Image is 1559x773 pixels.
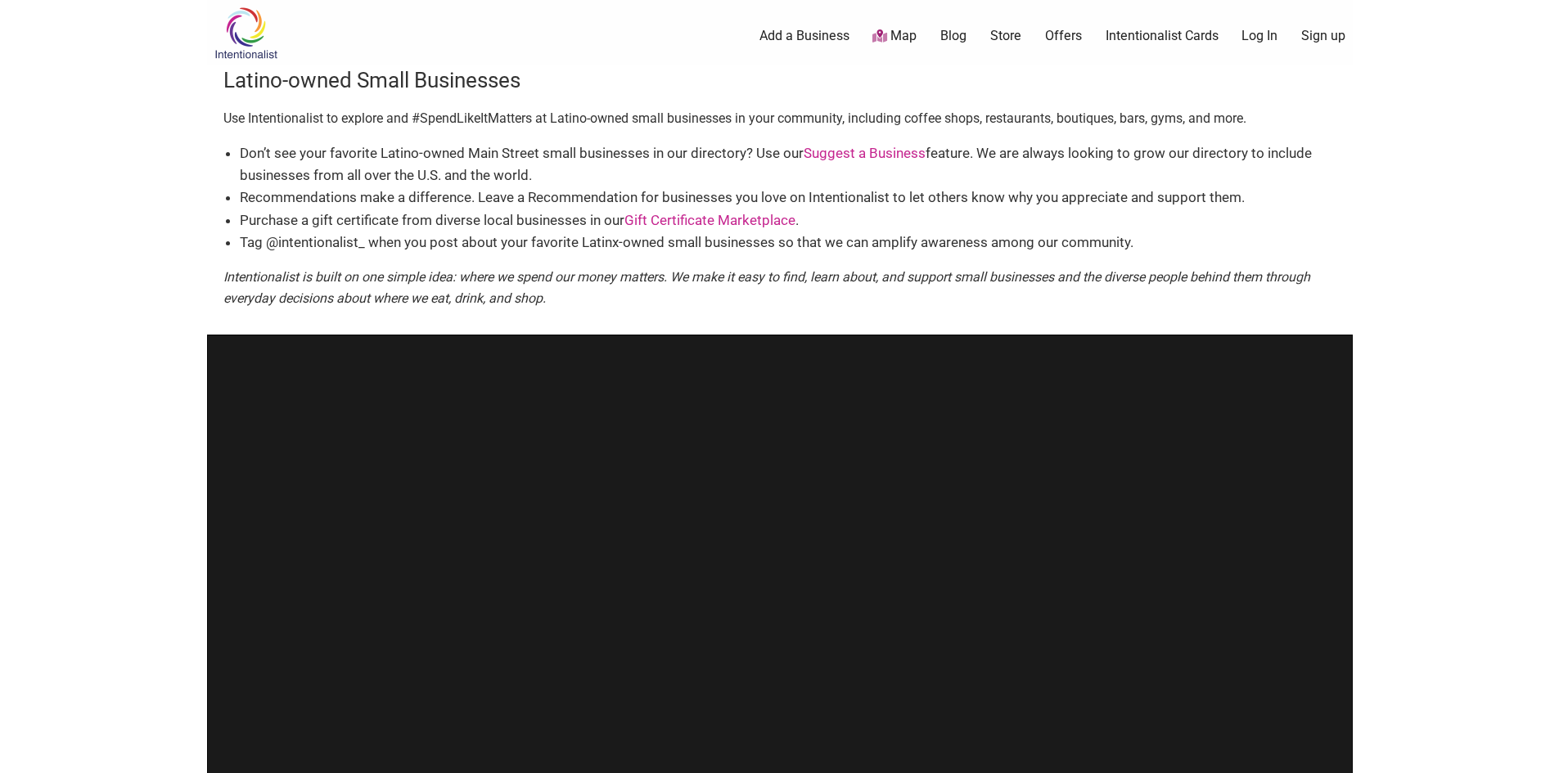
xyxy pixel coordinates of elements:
li: Tag @intentionalist_ when you post about your favorite Latinx-owned small businesses so that we c... [240,231,1336,254]
a: Intentionalist Cards [1106,27,1219,45]
a: Suggest a Business [804,145,926,161]
a: Map [872,27,917,46]
p: Use Intentionalist to explore and #SpendLikeItMatters at Latino-owned small businesses in your co... [223,108,1336,129]
a: Sign up [1301,27,1345,45]
a: Store [990,27,1021,45]
img: Intentionalist [207,7,285,60]
a: Blog [940,27,966,45]
li: Recommendations make a difference. Leave a Recommendation for businesses you love on Intentionali... [240,187,1336,209]
li: Purchase a gift certificate from diverse local businesses in our . [240,209,1336,231]
li: Don’t see your favorite Latino-owned Main Street small businesses in our directory? Use our featu... [240,142,1336,187]
h3: Latino-owned Small Businesses [223,65,1336,95]
a: Offers [1045,27,1082,45]
em: Intentionalist is built on one simple idea: where we spend our money matters. We make it easy to ... [223,269,1310,306]
a: Gift Certificate Marketplace [624,212,795,228]
a: Add a Business [759,27,849,45]
a: Log In [1241,27,1277,45]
